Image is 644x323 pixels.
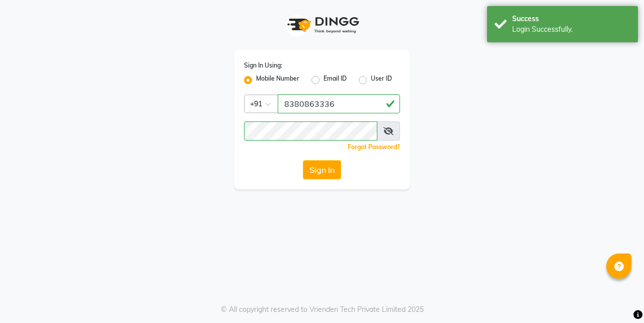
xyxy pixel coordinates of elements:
[371,74,392,86] label: User ID
[324,74,347,86] label: Email ID
[512,14,630,24] div: Success
[282,10,362,40] img: logo1.svg
[256,74,299,86] label: Mobile Number
[244,61,282,70] label: Sign In Using:
[278,94,400,113] input: Username
[602,283,634,313] iframe: chat widget
[512,24,630,35] div: Login Successfully.
[244,121,377,141] input: Username
[348,143,400,151] a: Forgot Password?
[303,160,341,179] button: Sign In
